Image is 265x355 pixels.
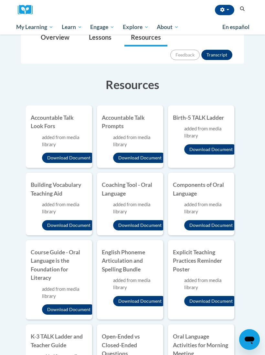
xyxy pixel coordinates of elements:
div: added from media library [113,134,158,148]
button: Feedback [170,50,200,60]
button: Download Document [113,296,167,306]
div: added from media library [42,201,87,215]
span: En español [222,24,249,30]
a: Cox Campus [18,5,37,15]
div: added from media library [113,277,158,291]
h3: Resources [21,76,244,93]
div: added from media library [184,277,229,291]
div: added from media library [42,134,87,148]
button: Download Document [184,144,238,155]
a: About [153,20,183,35]
div: added from media library [42,286,87,300]
button: Search [238,5,247,13]
h4: K-3 TALK Ladder and Teacher Guide [31,332,87,350]
button: Download Document [42,220,96,230]
h4: English Phoneme Articulation and Spelling Bundle [102,248,158,274]
a: Learn [58,20,86,35]
span: Explore [123,23,149,31]
a: Engage [86,20,119,35]
h4: Coaching Tool - Oral Language [102,181,158,198]
h4: Accountable Talk Look Fors [31,114,87,131]
a: Lessons [82,29,118,46]
span: Learn [62,23,82,31]
h4: Explicit Teaching Practices Reminder Poster [173,248,229,274]
a: My Learning [12,20,58,35]
h4: Birth-5 TALK Ladder [173,114,229,122]
button: Download Document [113,153,167,163]
button: Download Document [42,153,96,163]
h4: Course Guide - Oral Language is the Foundation for Literacy [31,248,87,282]
a: Explore [119,20,153,35]
img: Logo brand [18,5,37,15]
iframe: Button to launch messaging window [239,329,260,350]
span: About [157,23,179,31]
a: Resources [124,29,167,46]
button: Download Document [113,220,167,230]
div: Main menu [11,20,254,35]
button: Transcript [201,50,232,60]
h4: Building Vocabulary Teaching Aid [31,181,87,198]
div: added from media library [184,125,229,139]
h4: Components of Oral Language [173,181,229,198]
span: Engage [90,23,114,31]
span: My Learning [16,23,53,31]
a: Overview [34,29,76,46]
button: Account Settings [215,5,234,15]
div: added from media library [184,201,229,215]
h4: Accountable Talk Prompts [102,114,158,131]
button: Download Document [184,220,238,230]
a: En español [218,20,254,34]
div: added from media library [113,201,158,215]
button: Download Document [184,296,238,306]
button: Download Document [42,304,96,315]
